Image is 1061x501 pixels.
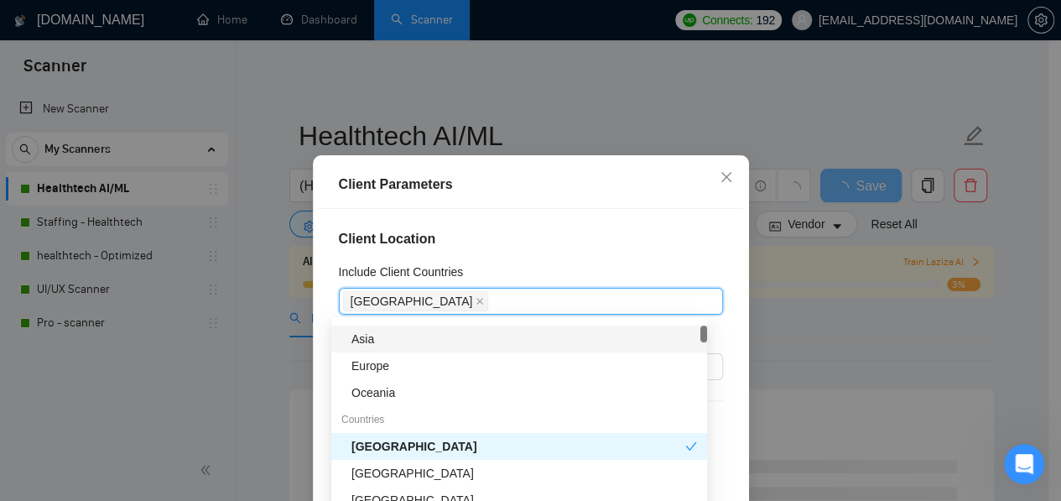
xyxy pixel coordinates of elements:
div: Asia [331,326,707,352]
div: [GEOGRAPHIC_DATA] [351,437,685,456]
div: Europe [331,352,707,379]
div: Asia [351,330,697,348]
iframe: Intercom live chat [1004,444,1044,484]
h5: Include Client Countries [339,263,464,281]
div: United Kingdom [331,460,707,487]
span: [GEOGRAPHIC_DATA] [351,292,473,311]
div: Europe [351,357,697,375]
span: check [685,441,697,452]
div: Client Parameters [339,175,723,195]
span: close [720,170,733,184]
div: United States [331,433,707,460]
div: Countries [331,406,707,433]
div: Oceania [331,379,707,406]
span: close [476,297,484,305]
h4: Client Location [339,229,723,249]
div: Oceania [351,384,697,402]
span: United States [343,291,489,311]
button: Close [704,155,749,201]
div: [GEOGRAPHIC_DATA] [351,464,697,483]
